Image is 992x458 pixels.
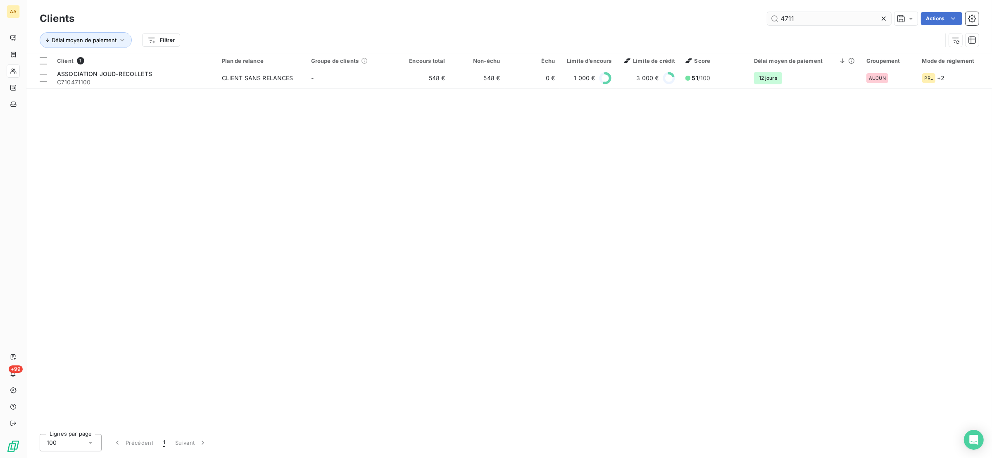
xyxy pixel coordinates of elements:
[158,434,170,451] button: 1
[869,76,886,81] span: AUCUN
[922,57,987,64] div: Mode de règlement
[170,434,212,451] button: Suivant
[685,57,711,64] span: Score
[47,439,57,447] span: 100
[57,78,212,86] span: C710471100
[7,440,20,453] img: Logo LeanPay
[7,5,20,18] div: AA
[964,430,984,450] div: Open Intercom Messenger
[395,68,450,88] td: 548 €
[637,74,659,82] span: 3 000 €
[40,32,132,48] button: Délai moyen de paiement
[40,11,74,26] h3: Clients
[692,74,711,82] span: /100
[108,434,158,451] button: Précédent
[866,57,912,64] div: Groupement
[163,439,165,447] span: 1
[754,57,856,64] div: Délai moyen de paiement
[510,57,555,64] div: Échu
[921,12,962,25] button: Actions
[311,57,359,64] span: Groupe de clients
[450,68,505,88] td: 548 €
[52,37,117,43] span: Délai moyen de paiement
[57,57,74,64] span: Client
[142,33,180,47] button: Filtrer
[222,74,293,82] div: CLIENT SANS RELANCES
[77,57,84,64] span: 1
[57,70,152,77] span: ASSOCIATION JOUD-RECOLLETS
[624,57,675,64] span: Limite de crédit
[754,72,782,84] span: 12 jours
[222,57,301,64] div: Plan de relance
[692,74,698,81] span: 51
[925,76,933,81] span: PRL
[455,57,500,64] div: Non-échu
[574,74,595,82] span: 1 000 €
[9,365,23,373] span: +99
[505,68,560,88] td: 0 €
[767,12,891,25] input: Rechercher
[565,57,611,64] div: Limite d’encours
[937,74,944,82] span: + 2
[311,74,314,81] span: -
[400,57,445,64] div: Encours total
